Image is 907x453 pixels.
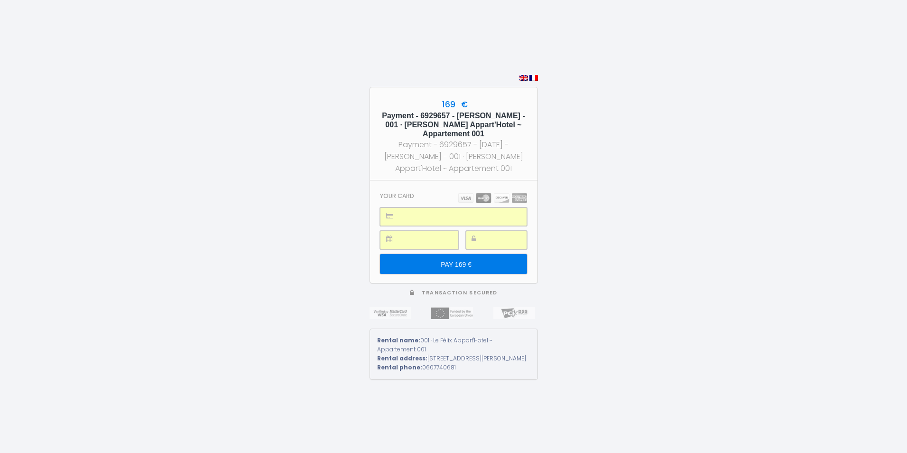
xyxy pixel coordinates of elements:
input: PAY 169 € [380,254,527,274]
div: Payment - 6929657 - [DATE] - [PERSON_NAME] - 001 · [PERSON_NAME] Appart'Hotel ~ Appartement 001 [379,139,529,174]
strong: Rental address: [377,354,427,362]
iframe: Bezpečný zadávací rámec pre dátum exspirácie [401,231,458,249]
iframe: Bezpečný zadávací rámec pre CVC [487,231,527,249]
img: carts.png [458,193,527,203]
strong: Rental phone: [377,363,422,371]
div: 001 · Le Félix Appart'Hotel ~ Appartement 001 [377,336,530,354]
img: en.png [519,75,528,81]
img: fr.png [529,75,538,81]
div: [STREET_ADDRESS][PERSON_NAME] [377,354,530,363]
h5: Payment - 6929657 - [PERSON_NAME] - 001 · [PERSON_NAME] Appart'Hotel ~ Appartement 001 [379,111,529,139]
div: 0607740681 [377,363,530,372]
iframe: Bezpečný zadávací rámec pre číslo karty [401,208,526,226]
span: 169 € [440,99,468,110]
h3: Your card [380,192,414,199]
span: Transaction secured [422,289,497,296]
strong: Rental name: [377,336,420,344]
